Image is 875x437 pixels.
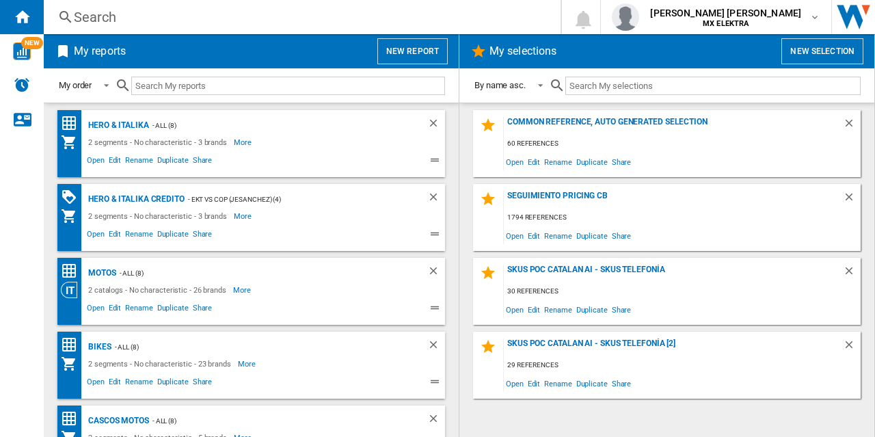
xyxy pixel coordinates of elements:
div: - ALL (8) [149,117,400,134]
span: Open [504,374,526,393]
span: Edit [107,302,124,318]
div: 2 catalogs - No characteristic - 26 brands [85,282,233,298]
span: Open [504,153,526,171]
div: - EKT vs Cop (jesanchez) (4) [185,191,400,208]
div: Price Matrix [61,115,85,132]
span: Open [85,302,107,318]
div: Motos [85,265,116,282]
span: Edit [107,228,124,244]
span: Open [504,226,526,245]
div: Delete [427,265,445,282]
div: 29 references [504,357,861,374]
div: - ALL (8) [149,412,400,429]
div: HERO & ITALIKA CREDITO [85,191,185,208]
span: Open [85,154,107,170]
div: 30 references [504,283,861,300]
span: Edit [526,374,543,393]
div: My Assortment [61,208,85,224]
div: Seguimiento pricing CB [504,191,843,209]
div: Bikes [85,339,111,356]
div: - ALL (8) [116,265,400,282]
span: Share [191,302,215,318]
span: Share [610,153,634,171]
span: Duplicate [574,300,610,319]
div: Delete [843,265,861,283]
div: By name asc. [474,80,526,90]
h2: My reports [71,38,129,64]
span: [PERSON_NAME] [PERSON_NAME] [650,6,801,20]
span: Duplicate [155,302,191,318]
span: Rename [542,153,574,171]
div: My Assortment [61,356,85,372]
div: 2 segments - No characteristic - 3 brands [85,208,234,224]
div: My Assortment [61,134,85,150]
div: Delete [843,117,861,135]
span: Duplicate [574,153,610,171]
div: 60 references [504,135,861,153]
span: Share [191,375,215,392]
span: Rename [123,375,154,392]
div: - ALL (8) [111,339,400,356]
span: Duplicate [574,374,610,393]
span: Rename [542,374,574,393]
div: Delete [427,117,445,134]
span: More [233,282,253,298]
span: Duplicate [574,226,610,245]
div: My order [59,80,92,90]
img: alerts-logo.svg [14,77,30,93]
div: Price Matrix [61,410,85,427]
div: Delete [427,191,445,208]
span: Rename [542,300,574,319]
button: New report [377,38,448,64]
div: Delete [427,339,445,356]
span: Duplicate [155,375,191,392]
div: 2 segments - No characteristic - 3 brands [85,134,234,150]
span: Duplicate [155,228,191,244]
div: SKUS POC Catalan AI - SKUs Telefonía [504,265,843,283]
span: Edit [107,375,124,392]
span: Duplicate [155,154,191,170]
div: Delete [427,412,445,429]
input: Search My reports [131,77,445,95]
button: New selection [781,38,863,64]
span: More [234,208,254,224]
div: Cascos Motos [85,412,149,429]
div: HERO & ITALIKA [85,117,149,134]
div: Category View [61,282,85,298]
span: Edit [526,153,543,171]
h2: My selections [487,38,559,64]
div: 1794 references [504,209,861,226]
div: SKUS POC Catalan AI - SKUs Telefonía [2] [504,339,843,357]
b: MX ELEKTRA [703,19,749,28]
div: Price Matrix [61,263,85,280]
div: PROMOTIONS Matrix [61,189,85,206]
span: Rename [123,228,154,244]
img: wise-card.svg [13,42,31,60]
div: 2 segments - No characteristic - 23 brands [85,356,238,372]
img: profile.jpg [612,3,639,31]
span: More [238,356,258,372]
span: Rename [542,226,574,245]
span: More [234,134,254,150]
div: Delete [843,191,861,209]
span: Open [85,228,107,244]
span: Open [504,300,526,319]
span: Rename [123,154,154,170]
span: Open [85,375,107,392]
span: Share [191,228,215,244]
span: NEW [21,37,43,49]
div: Common reference, auto generated selection [504,117,843,135]
span: Share [610,374,634,393]
div: Delete [843,339,861,357]
div: Price Matrix [61,336,85,354]
span: Edit [526,300,543,319]
span: Share [610,226,634,245]
span: Edit [107,154,124,170]
input: Search My selections [565,77,861,95]
span: Share [191,154,215,170]
span: Rename [123,302,154,318]
span: Edit [526,226,543,245]
div: Search [74,8,525,27]
span: Share [610,300,634,319]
